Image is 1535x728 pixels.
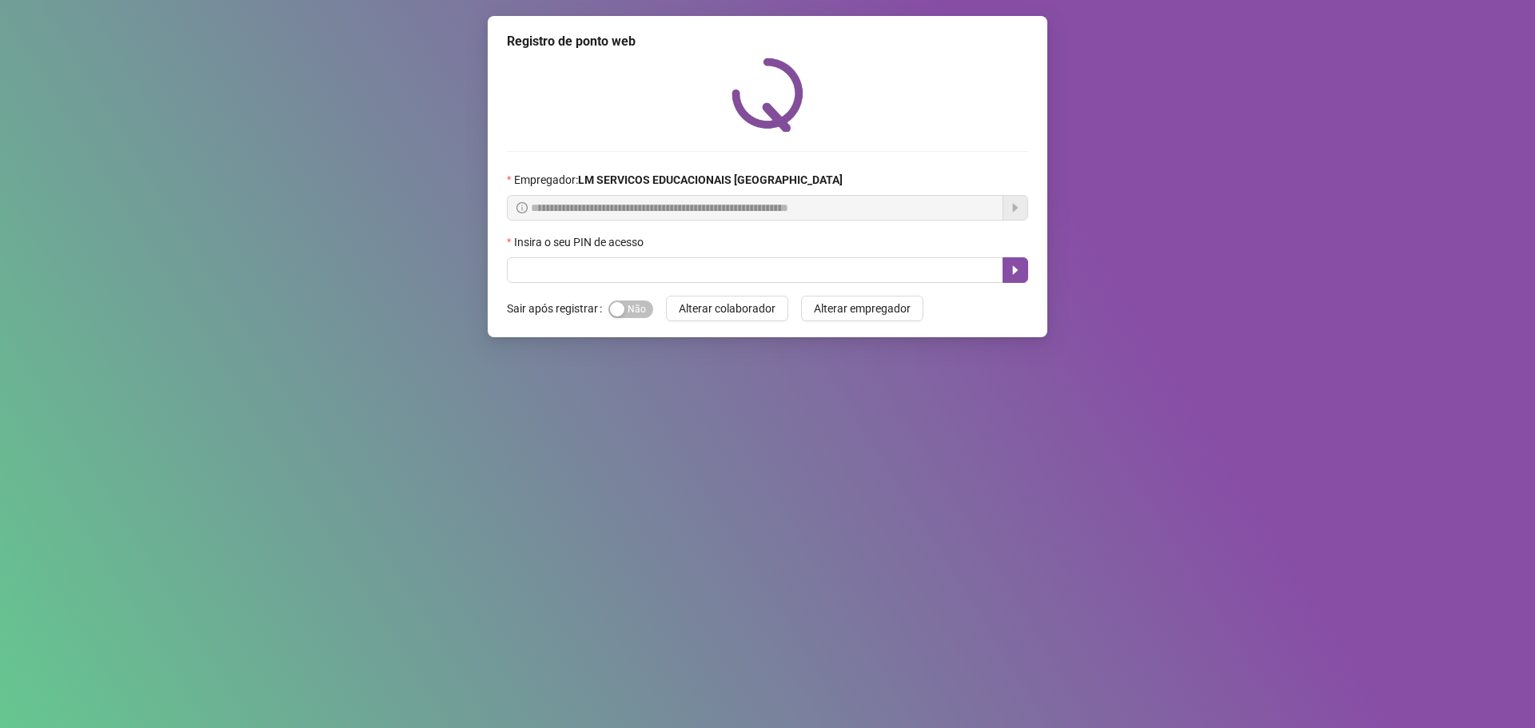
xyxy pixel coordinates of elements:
button: Alterar colaborador [666,296,788,321]
span: Alterar colaborador [679,300,775,317]
label: Insira o seu PIN de acesso [507,233,654,251]
div: Registro de ponto web [507,32,1028,51]
button: Alterar empregador [801,296,923,321]
span: caret-right [1009,264,1022,276]
span: Alterar empregador [814,300,911,317]
img: QRPoint [732,58,803,132]
strong: LM SERVICOS EDUCACIONAIS [GEOGRAPHIC_DATA] [578,173,843,186]
span: Empregador : [514,171,843,189]
label: Sair após registrar [507,296,608,321]
span: info-circle [516,202,528,213]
